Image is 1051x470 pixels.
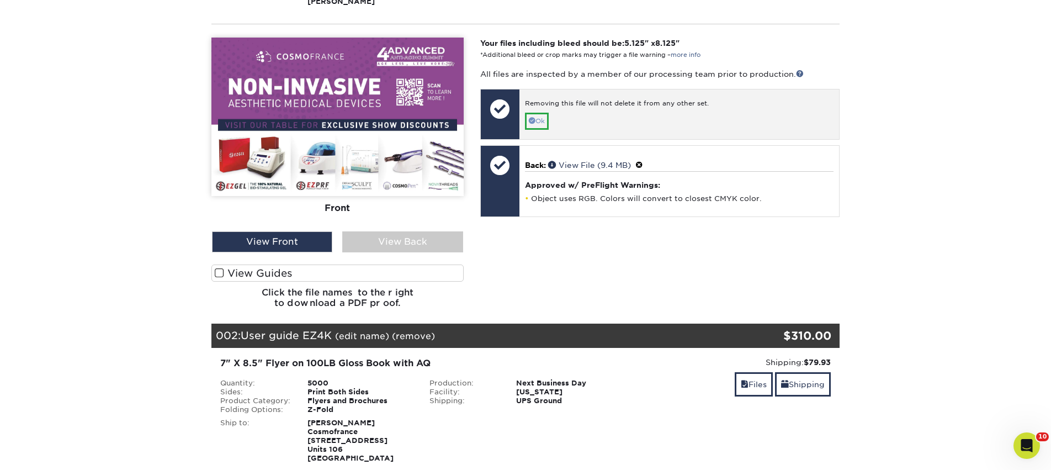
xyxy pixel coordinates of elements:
[624,39,645,47] span: 5.125
[335,331,389,341] a: (edit name)
[735,328,831,344] div: $310.00
[1013,432,1040,459] iframe: Intercom live chat
[212,379,299,388] div: Quantity:
[392,331,435,341] a: (remove)
[211,265,464,282] label: View Guides
[299,397,421,405] div: Flyers and Brochures
[212,231,332,252] div: View Front
[525,194,834,203] li: Object uses RGB. Colors will convert to closest CMYK color.
[480,39,680,47] strong: Your files including bleed should be: " x "
[525,181,834,189] h4: Approved w/ PreFlight Warnings:
[299,405,421,414] div: Z-Fold
[211,287,464,317] h6: Click the file names to the right to download a PDF proof.
[421,388,508,397] div: Facility:
[220,357,622,370] div: 7" X 8.5" Flyer on 100LB Gloss Book with AQ
[735,372,773,396] a: Files
[299,379,421,388] div: 5000
[638,357,831,368] div: Shipping:
[655,39,676,47] span: 8.125
[525,113,549,130] a: Ok
[741,380,749,389] span: files
[781,380,789,389] span: shipping
[421,379,508,388] div: Production:
[212,397,299,405] div: Product Category:
[299,388,421,397] div: Print Both Sides
[211,196,464,220] div: Front
[211,324,735,348] div: 002:
[241,329,332,341] span: User guide EZ4K
[508,388,630,397] div: [US_STATE]
[421,397,508,405] div: Shipping:
[508,397,630,405] div: UPS Ground
[671,51,700,59] a: more info
[525,99,834,113] div: Removing this file will not delete it from any other set.
[548,161,631,170] a: View File (9.4 MB)
[1036,432,1049,441] span: 10
[525,161,546,170] span: Back:
[212,405,299,414] div: Folding Options:
[3,436,94,466] iframe: Google Customer Reviews
[508,379,630,388] div: Next Business Day
[480,68,840,80] p: All files are inspected by a member of our processing team prior to production.
[212,419,299,463] div: Ship to:
[307,419,394,462] strong: [PERSON_NAME] Cosmofrance [STREET_ADDRESS] Units 106 [GEOGRAPHIC_DATA]
[342,231,463,252] div: View Back
[480,51,700,59] small: *Additional bleed or crop marks may trigger a file warning –
[212,388,299,397] div: Sides:
[775,372,831,396] a: Shipping
[804,358,831,367] strong: $79.93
